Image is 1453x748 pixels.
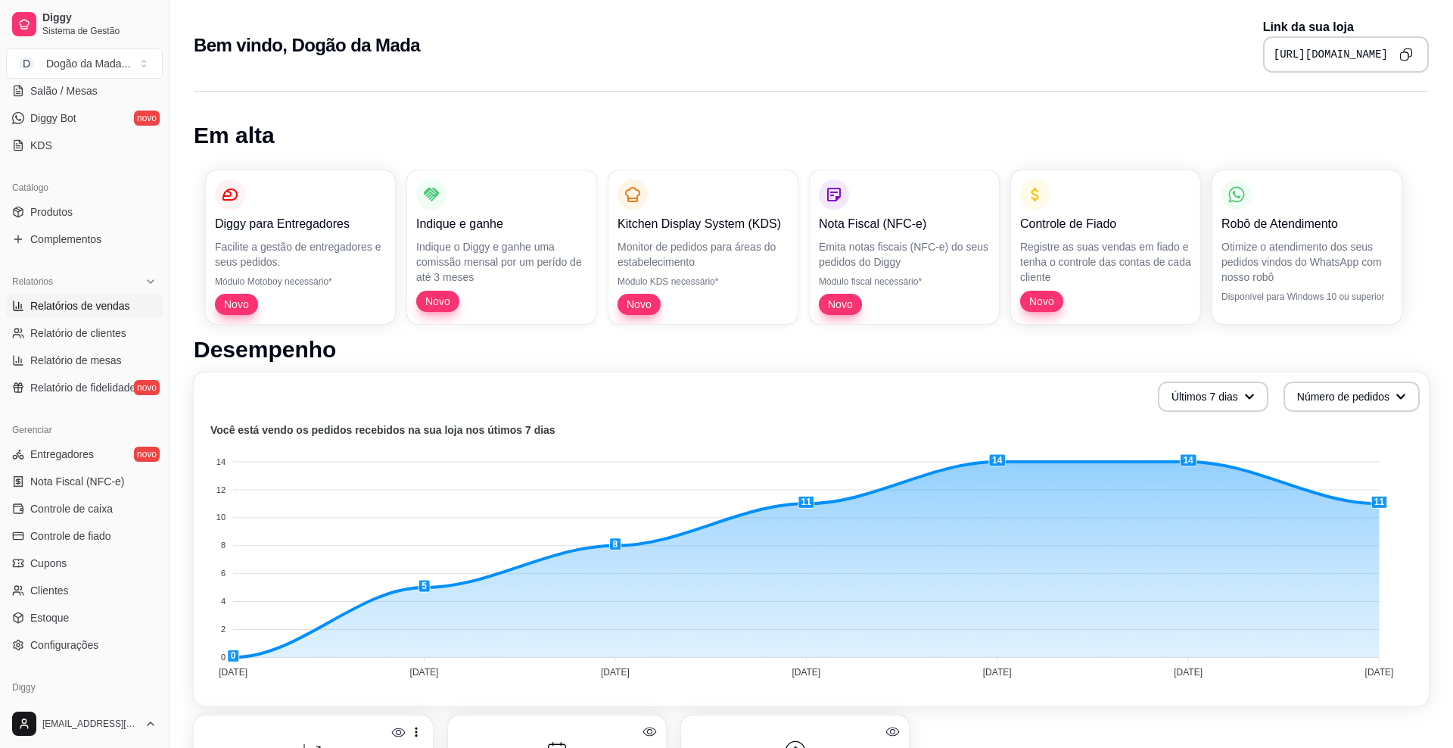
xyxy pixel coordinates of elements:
[30,298,130,313] span: Relatórios de vendas
[194,336,1429,363] h1: Desempenho
[6,176,163,200] div: Catálogo
[6,578,163,603] a: Clientes
[6,48,163,79] button: Select a team
[215,239,386,270] p: Facilite a gestão de entregadores e seus pedidos.
[601,667,630,678] tspan: [DATE]
[221,541,226,550] tspan: 8
[618,276,789,288] p: Módulo KDS necessário*
[216,457,226,466] tspan: 14
[1283,382,1420,412] button: Número de pedidos
[215,276,386,288] p: Módulo Motoboy necessário*
[1274,47,1388,62] pre: [URL][DOMAIN_NAME]
[30,610,69,625] span: Estoque
[6,706,163,742] button: [EMAIL_ADDRESS][DOMAIN_NAME]
[819,239,990,270] p: Emita notas fiscais (NFC-e) do seus pedidos do Diggy
[216,513,226,522] tspan: 10
[30,380,135,395] span: Relatório de fidelidade
[792,667,820,678] tspan: [DATE]
[6,376,163,400] a: Relatório de fidelidadenovo
[221,569,226,578] tspan: 6
[6,6,163,42] a: DiggySistema de Gestão
[6,469,163,494] a: Nota Fiscal (NFC-e)
[6,551,163,575] a: Cupons
[6,348,163,372] a: Relatório de mesas
[819,276,990,288] p: Módulo fiscal necessário*
[30,111,76,126] span: Diggy Bot
[30,528,111,544] span: Controle de fiado
[221,597,226,606] tspan: 4
[1221,291,1392,303] p: Disponível para Windows 10 ou superior
[215,215,386,233] p: Diggy para Entregadores
[6,200,163,224] a: Produtos
[416,215,587,233] p: Indique e ganhe
[6,497,163,521] a: Controle de caixa
[30,83,98,98] span: Salão / Mesas
[42,11,157,25] span: Diggy
[19,56,34,71] span: D
[618,239,789,270] p: Monitor de pedidos para áreas do estabelecimento
[822,297,859,312] span: Novo
[6,442,163,466] a: Entregadoresnovo
[30,326,126,341] span: Relatório de clientes
[6,524,163,548] a: Controle de fiado
[42,718,138,730] span: [EMAIL_ADDRESS][DOMAIN_NAME]
[6,294,163,318] a: Relatórios de vendas
[221,653,226,662] tspan: 0
[194,33,420,58] h2: Bem vindo, Dogão da Mada
[30,501,113,516] span: Controle de caixa
[30,204,73,220] span: Produtos
[6,633,163,657] a: Configurações
[42,25,157,37] span: Sistema de Gestão
[6,675,163,700] div: Diggy
[210,424,555,436] text: Você está vendo os pedidos recebidos na sua loja nos útimos 7 dias
[216,485,226,494] tspan: 12
[194,122,1429,149] h1: Em alta
[419,294,456,309] span: Novo
[1020,215,1191,233] p: Controle de Fiado
[1212,170,1402,324] button: Robô de AtendimentoOtimize o atendimento dos seus pedidos vindos do WhatsApp com nosso robôDispon...
[407,170,596,324] button: Indique e ganheIndique o Diggy e ganhe uma comissão mensal por um perído de até 3 mesesNovo
[1394,42,1418,67] button: Copy to clipboard
[1221,215,1392,233] p: Robô de Atendimento
[416,239,587,285] p: Indique o Diggy e ganhe uma comissão mensal por um perído de até 3 meses
[30,447,94,462] span: Entregadores
[810,170,999,324] button: Nota Fiscal (NFC-e)Emita notas fiscais (NFC-e) do seus pedidos do DiggyMódulo fiscal necessário*Novo
[983,667,1012,678] tspan: [DATE]
[621,297,658,312] span: Novo
[30,637,98,653] span: Configurações
[1174,667,1203,678] tspan: [DATE]
[6,133,163,157] a: KDS
[1023,294,1060,309] span: Novo
[6,79,163,103] a: Salão / Mesas
[46,56,130,71] div: Dogão da Mada ...
[819,215,990,233] p: Nota Fiscal (NFC-e)
[30,138,52,153] span: KDS
[221,625,226,634] tspan: 2
[6,321,163,345] a: Relatório de clientes
[1011,170,1200,324] button: Controle de FiadoRegistre as suas vendas em fiado e tenha o controle das contas de cada clienteNovo
[12,276,53,288] span: Relatórios
[218,297,255,312] span: Novo
[410,667,439,678] tspan: [DATE]
[30,232,101,247] span: Complementos
[206,170,395,324] button: Diggy para EntregadoresFacilite a gestão de entregadores e seus pedidos.Módulo Motoboy necessário...
[30,583,69,598] span: Clientes
[608,170,798,324] button: Kitchen Display System (KDS)Monitor de pedidos para áreas do estabelecimentoMódulo KDS necessário...
[6,227,163,251] a: Complementos
[618,215,789,233] p: Kitchen Display System (KDS)
[30,353,122,368] span: Relatório de mesas
[6,606,163,630] a: Estoque
[1020,239,1191,285] p: Registre as suas vendas em fiado e tenha o controle das contas de cada cliente
[6,106,163,130] a: Diggy Botnovo
[1365,667,1394,678] tspan: [DATE]
[1221,239,1392,285] p: Otimize o atendimento dos seus pedidos vindos do WhatsApp com nosso robô
[30,474,124,489] span: Nota Fiscal (NFC-e)
[6,418,163,442] div: Gerenciar
[30,556,67,571] span: Cupons
[1263,18,1429,36] p: Link da sua loja
[219,667,247,678] tspan: [DATE]
[1158,382,1268,412] button: Últimos 7 dias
